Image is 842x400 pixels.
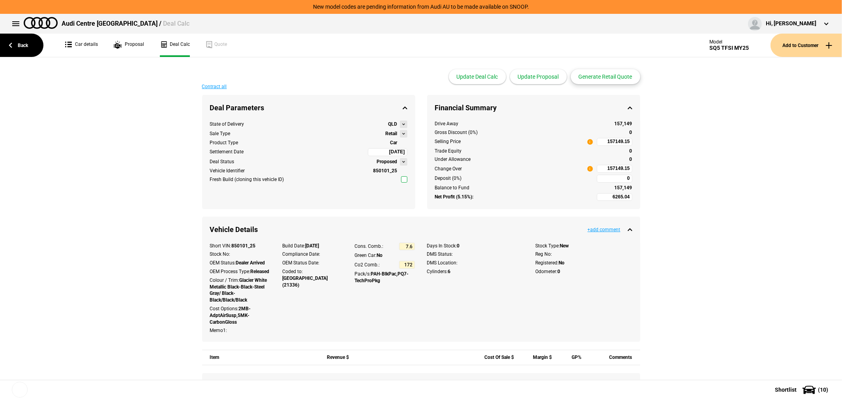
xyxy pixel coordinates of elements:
strong: 0 [457,243,460,249]
input: 157149.15 [597,138,632,146]
button: Update Deal Calc [449,69,506,84]
div: Vehicle Identifier [210,168,245,174]
div: Deposit (0%) [435,175,593,182]
div: DMS Location: [427,260,524,266]
div: Product Type [210,140,238,146]
button: Generate Retail Quote [571,69,640,84]
strong: Glacier White Metallic Black-Black-Steel Gray/ Black-Black/Black/Black [210,277,267,303]
div: Settlement Date [210,149,244,155]
strong: 0 [630,157,632,162]
div: Gross Discount (0%) [435,129,593,136]
button: Shortlist(10) [763,380,842,400]
div: Memo1: [210,327,270,334]
button: +add comment [588,227,621,232]
div: Build Date: [282,243,343,249]
span: i [587,139,593,145]
input: 26/09/2025 [368,148,407,156]
strong: QLD [388,121,398,128]
img: audi.png [24,17,58,29]
div: Change Over [435,166,462,172]
div: Sale Type [210,130,231,137]
strong: No [377,253,383,258]
div: Reg No: [536,251,632,258]
strong: Released [251,269,270,274]
strong: 157,149 [615,121,632,126]
div: OEM Status Date: [282,260,343,266]
span: Deal Calc [163,20,189,27]
strong: Proposed [377,158,398,165]
button: Contract all [202,84,227,89]
div: Registered: [536,260,632,266]
strong: Net Profit (5.15%): [435,194,474,200]
a: Proposal [114,34,144,57]
input: 6265.04 [597,193,632,201]
strong: 157,149 [615,185,632,191]
div: Deal Status [210,158,234,165]
strong: 0 [558,269,561,274]
input: 157149.15 [597,165,632,173]
strong: 850101_25 [232,243,256,249]
button: Add to Customer [771,34,842,57]
div: Short VIN: [210,243,270,249]
div: Under Allowance [435,156,593,163]
div: Colour / Trim: [210,277,270,304]
div: Audi Centre [GEOGRAPHIC_DATA] / [62,19,189,28]
strong: [DATE] [305,243,319,249]
strong: 6 [448,269,451,274]
div: GP% [561,350,582,365]
div: Stock Type: [536,243,632,249]
div: Balance to Fund [435,185,593,191]
strong: No [559,260,565,266]
div: Coded to: [282,268,343,288]
strong: Dealer Arrived [236,260,265,266]
strong: 2MB-AdptAirSusp,5MK-CarbonGloss [210,306,251,325]
span: ( 10 ) [818,387,828,392]
strong: [GEOGRAPHIC_DATA] (21336) [282,275,328,288]
div: Drive Away [435,121,593,127]
div: Stock No: [210,251,270,258]
div: Days In Stock: [427,243,524,249]
div: DMS Status: [427,251,524,258]
div: Green Car: [354,252,415,259]
strong: Car [390,140,398,145]
span: Shortlist [775,387,797,392]
div: Cost Options: [210,306,270,325]
div: Cylinders: [427,268,524,275]
input: 0 [597,175,632,183]
div: Compliance Date: [282,251,343,258]
button: Update Proposal [510,69,567,84]
div: State of Delivery [210,121,244,128]
div: Model [709,39,749,45]
a: Deal Calc [160,34,190,57]
div: Trade Equity [435,148,593,155]
input: 7.6 [399,243,415,251]
div: Fresh Build (cloning this vehicle ID) [210,176,284,183]
strong: New [560,243,569,249]
div: Vehicle Details [202,217,640,242]
div: Cost Of Sale $ [480,350,514,365]
div: Item [210,350,311,365]
input: 172 [399,261,415,269]
div: Pack/s: [354,271,415,284]
div: Cons. Comb.: [354,243,383,250]
span: i [587,166,593,172]
div: Selling Price [435,138,461,145]
div: Deal Parameters [202,95,415,121]
div: Co2 Comb.: [354,262,380,268]
div: Odometer: [536,268,632,275]
div: Margin $ [522,350,552,365]
strong: Retail [386,130,398,137]
strong: 850101_25 [373,168,398,174]
div: OEM Status: [210,260,270,266]
div: OEM Process Type: [210,268,270,275]
a: Car details [65,34,98,57]
strong: 0 [630,130,632,135]
strong: 0 [630,148,632,154]
div: Revenue $ [320,350,349,365]
div: SQ5 TFSI MY25 [709,45,749,51]
strong: PAH-BlkPac,PQ7-TechProPkg [354,271,409,283]
div: Comments [590,350,632,365]
div: Hi, [PERSON_NAME] [766,20,816,28]
div: Financial Summary [427,95,640,121]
